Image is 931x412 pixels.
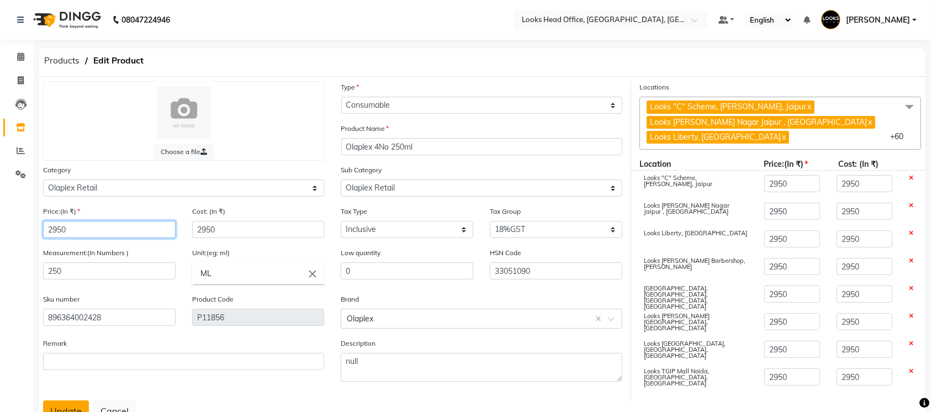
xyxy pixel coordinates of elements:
label: Sku number [43,294,80,304]
img: logo [28,4,104,35]
i: Close [306,268,319,280]
b: 08047224946 [121,4,170,35]
span: Looks [PERSON_NAME] Nagar Jaipur , [GEOGRAPHIC_DATA] [644,202,729,215]
div: Location [631,159,755,170]
span: Looks [PERSON_NAME] Barbershop, [PERSON_NAME] [644,257,745,271]
span: Looks Liberty, [GEOGRAPHIC_DATA] [644,229,747,237]
a: x [867,117,872,127]
span: Looks [GEOGRAPHIC_DATA], [GEOGRAPHIC_DATA], [GEOGRAPHIC_DATA] [644,340,726,360]
label: Locations [639,82,669,92]
div: Price:(In ₹) [755,159,830,170]
span: Looks Liberty, [GEOGRAPHIC_DATA] [650,132,781,142]
img: Cinque Terre [157,86,210,139]
label: Product Name [341,124,389,134]
span: Looks [PERSON_NAME] Nagar Jaipur , [GEOGRAPHIC_DATA] [650,117,867,127]
span: Looks [PERSON_NAME][GEOGRAPHIC_DATA], [GEOGRAPHIC_DATA] [644,312,710,332]
span: Edit Product [88,51,149,71]
span: [GEOGRAPHIC_DATA], [GEOGRAPHIC_DATA], [GEOGRAPHIC_DATA], [GEOGRAPHIC_DATA] [644,284,708,310]
label: Sub Category [341,165,382,175]
span: Products [39,51,85,71]
span: Clear all [595,313,605,325]
label: Type [341,82,359,92]
label: Description [341,339,375,348]
span: Looks TGIP Mall Noida, [GEOGRAPHIC_DATA],[GEOGRAPHIC_DATA] [644,367,710,387]
label: Cost: (In ₹) [192,207,225,216]
label: Low quantity [341,248,380,258]
label: Brand [341,294,359,304]
a: x [806,102,811,112]
label: Price:(In ₹) [43,207,80,216]
label: Unit:(eg: ml) [192,248,230,258]
a: x [781,132,786,142]
label: Tax Group [490,207,521,216]
label: Category [43,165,71,175]
span: Looks "C" Scheme, [PERSON_NAME], Jaipur [644,174,712,188]
div: Cost: (In ₹) [830,159,904,170]
label: Measurement:(In Numbers ) [43,248,129,258]
input: Leave empty to Autogenerate [192,309,325,326]
label: Tax Type [341,207,367,216]
span: [PERSON_NAME] [846,14,910,26]
label: Choose a file [154,144,214,160]
label: HSN Code [490,248,521,258]
span: +60 [890,131,912,141]
img: Ajay Choudhary [821,10,840,29]
label: Product Code [192,294,234,304]
label: Remark [43,339,67,348]
span: Looks "C" Scheme, [PERSON_NAME], Jaipur [650,102,806,112]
